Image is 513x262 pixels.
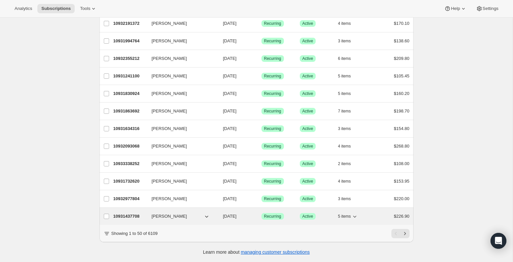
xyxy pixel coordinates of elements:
[113,213,146,220] p: 10931437708
[338,212,358,221] button: 5 items
[148,123,214,134] button: [PERSON_NAME]
[148,88,214,99] button: [PERSON_NAME]
[302,126,313,131] span: Active
[148,158,214,169] button: [PERSON_NAME]
[338,194,358,203] button: 3 items
[152,196,187,202] span: [PERSON_NAME]
[264,21,281,26] span: Recurring
[338,161,351,166] span: 2 items
[113,125,146,132] p: 10931634316
[472,4,502,13] button: Settings
[394,214,410,219] span: $226.90
[152,108,187,114] span: [PERSON_NAME]
[394,161,410,166] span: $108.00
[113,71,410,81] div: 10931241100[PERSON_NAME][DATE]SuccessRecurringSuccessActive5 items$105.45
[394,91,410,96] span: $160.20
[113,194,410,203] div: 10932977804[PERSON_NAME][DATE]SuccessRecurringSuccessActive3 items$220.00
[223,91,237,96] span: [DATE]
[302,109,313,114] span: Active
[223,109,237,113] span: [DATE]
[152,55,187,62] span: [PERSON_NAME]
[148,18,214,29] button: [PERSON_NAME]
[338,109,351,114] span: 7 items
[148,71,214,81] button: [PERSON_NAME]
[113,159,410,168] div: 10933338252[PERSON_NAME][DATE]SuccessRecurringSuccessActive2 items$108.00
[152,38,187,44] span: [PERSON_NAME]
[394,179,410,184] span: $153.95
[15,6,32,11] span: Analytics
[338,71,358,81] button: 5 items
[113,177,410,186] div: 10931732620[PERSON_NAME][DATE]SuccessRecurringSuccessActive4 items$153.95
[11,4,36,13] button: Analytics
[302,144,313,149] span: Active
[148,36,214,46] button: [PERSON_NAME]
[264,56,281,61] span: Recurring
[113,108,146,114] p: 10931863692
[223,126,237,131] span: [DATE]
[394,56,410,61] span: $209.80
[338,177,358,186] button: 4 items
[338,54,358,63] button: 6 items
[338,56,351,61] span: 6 items
[223,214,237,219] span: [DATE]
[394,126,410,131] span: $154.80
[302,196,313,201] span: Active
[338,38,351,44] span: 3 items
[394,21,410,26] span: $170.10
[264,196,281,201] span: Recurring
[394,38,410,43] span: $138.60
[483,6,498,11] span: Settings
[152,160,187,167] span: [PERSON_NAME]
[148,53,214,64] button: [PERSON_NAME]
[41,6,71,11] span: Subscriptions
[338,142,358,151] button: 4 items
[394,144,410,149] span: $268.80
[264,73,281,79] span: Recurring
[37,4,75,13] button: Subscriptions
[264,179,281,184] span: Recurring
[113,196,146,202] p: 10932977804
[152,73,187,79] span: [PERSON_NAME]
[338,144,351,149] span: 4 items
[394,73,410,78] span: $105.45
[223,144,237,149] span: [DATE]
[113,124,410,133] div: 10931634316[PERSON_NAME][DATE]SuccessRecurringSuccessActive3 items$154.80
[264,38,281,44] span: Recurring
[203,249,310,255] p: Learn more about
[391,229,410,238] nav: Pagination
[302,21,313,26] span: Active
[113,89,410,98] div: 10931830924[PERSON_NAME][DATE]SuccessRecurringSuccessActive5 items$160.20
[302,73,313,79] span: Active
[440,4,470,13] button: Help
[338,159,358,168] button: 2 items
[338,21,351,26] span: 4 items
[113,54,410,63] div: 10932355212[PERSON_NAME][DATE]SuccessRecurringSuccessActive6 items$209.80
[113,36,410,46] div: 10931994764[PERSON_NAME][DATE]SuccessRecurringSuccessActive3 items$138.60
[113,143,146,150] p: 10932093068
[113,160,146,167] p: 10933338252
[264,91,281,96] span: Recurring
[223,73,237,78] span: [DATE]
[113,107,410,116] div: 10931863692[PERSON_NAME][DATE]SuccessRecurringSuccessActive7 items$198.70
[113,142,410,151] div: 10932093068[PERSON_NAME][DATE]SuccessRecurringSuccessActive4 items$268.80
[152,213,187,220] span: [PERSON_NAME]
[152,90,187,97] span: [PERSON_NAME]
[338,124,358,133] button: 3 items
[223,38,237,43] span: [DATE]
[241,249,310,255] a: managing customer subscriptions
[223,196,237,201] span: [DATE]
[338,89,358,98] button: 5 items
[302,179,313,184] span: Active
[148,194,214,204] button: [PERSON_NAME]
[76,4,101,13] button: Tools
[148,211,214,222] button: [PERSON_NAME]
[223,56,237,61] span: [DATE]
[338,214,351,219] span: 5 items
[152,20,187,27] span: [PERSON_NAME]
[302,91,313,96] span: Active
[394,109,410,113] span: $198.70
[111,230,158,237] p: Showing 1 to 50 of 6109
[264,109,281,114] span: Recurring
[338,179,351,184] span: 4 items
[113,19,410,28] div: 10932191372[PERSON_NAME][DATE]SuccessRecurringSuccessActive4 items$170.10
